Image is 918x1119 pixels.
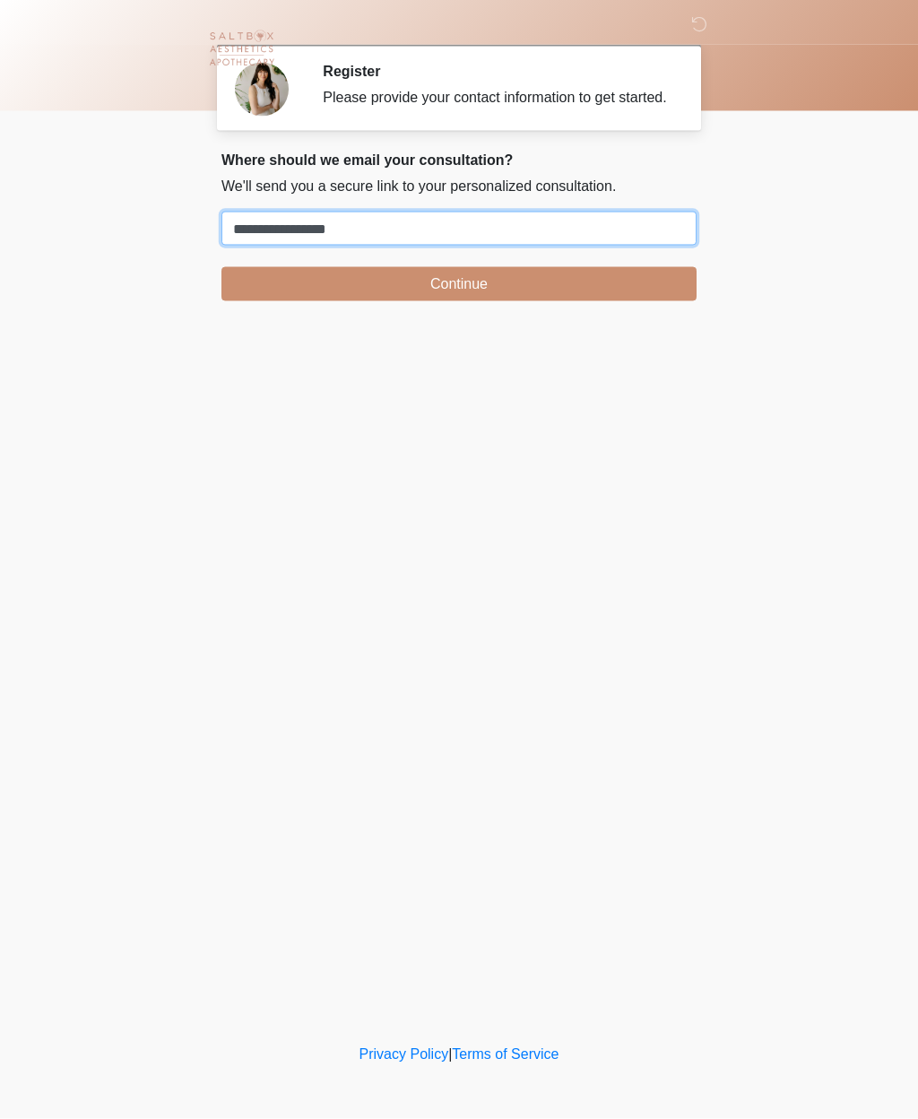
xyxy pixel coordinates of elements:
[452,1046,559,1062] a: Terms of Service
[204,13,280,90] img: Saltbox Aesthetics Logo
[448,1046,452,1062] a: |
[221,152,697,169] h2: Where should we email your consultation?
[221,176,697,197] p: We'll send you a secure link to your personalized consultation.
[359,1046,449,1062] a: Privacy Policy
[221,267,697,301] button: Continue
